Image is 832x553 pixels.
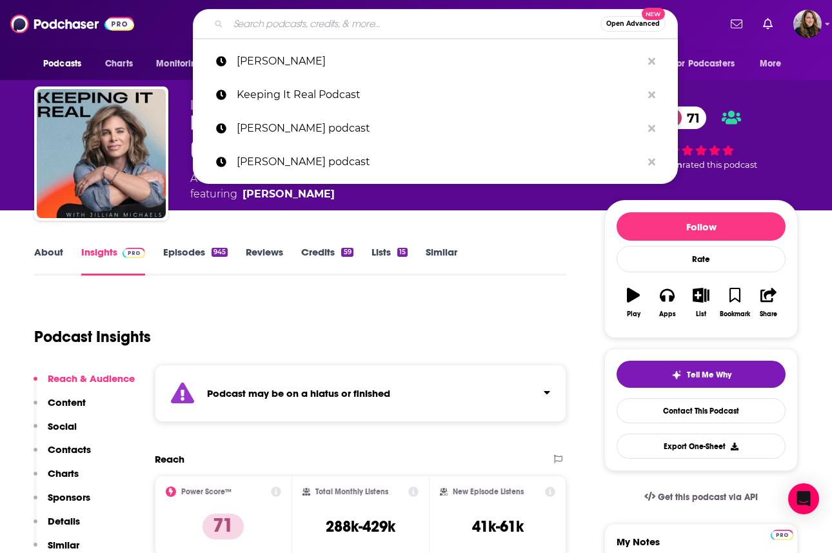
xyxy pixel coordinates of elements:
[34,420,77,444] button: Social
[627,310,640,318] div: Play
[193,112,678,145] a: [PERSON_NAME] podcast
[317,172,337,185] span: and
[163,246,228,276] a: Episodes945
[687,370,731,380] span: Tell Me Why
[48,539,79,551] p: Similar
[600,16,666,32] button: Open AdvancedNew
[642,8,665,20] span: New
[246,246,283,276] a: Reviews
[371,246,408,276] a: Lists15
[684,279,718,326] button: List
[203,514,244,539] p: 71
[48,467,79,479] p: Charts
[788,483,819,514] div: Open Intercom Messenger
[237,145,642,179] p: sean ryan podcast
[190,98,419,110] span: [PERSON_NAME] | Crossover Media Group
[181,487,232,496] h2: Power Score™
[793,10,822,38] span: Logged in as spectaclecreative
[793,10,822,38] img: User Profile
[43,55,81,73] span: Podcasts
[193,145,678,179] a: [PERSON_NAME] podcast
[34,246,63,276] a: About
[81,246,145,276] a: InsightsPodchaser Pro
[397,248,408,257] div: 15
[758,13,778,35] a: Show notifications dropdown
[147,52,219,76] button: open menu
[617,398,786,423] a: Contact This Podcast
[193,9,678,39] div: Search podcasts, credits, & more...
[212,248,228,257] div: 945
[301,246,353,276] a: Credits59
[664,52,753,76] button: open menu
[337,172,373,185] a: Health
[650,279,684,326] button: Apps
[326,517,395,536] h3: 288k-429k
[34,443,91,467] button: Contacts
[237,112,642,145] p: sean ryan podcast
[193,45,678,78] a: [PERSON_NAME]
[235,172,274,185] a: Society
[34,396,86,420] button: Content
[237,45,642,78] p: Jillian Michaels
[48,420,77,432] p: Social
[720,310,750,318] div: Bookmark
[674,106,706,129] span: 71
[751,52,798,76] button: open menu
[726,13,748,35] a: Show notifications dropdown
[659,310,676,318] div: Apps
[156,55,202,73] span: Monitoring
[34,467,79,491] button: Charts
[617,434,786,459] button: Export One-Sheet
[155,365,566,422] section: Click to expand status details
[718,279,751,326] button: Bookmark
[190,171,414,202] div: A weekly podcast
[228,14,600,34] input: Search podcasts, credits, & more...
[34,52,98,76] button: open menu
[105,55,133,73] span: Charts
[37,89,166,218] img: Keeping It Real: Conversations with Jillian Michaels
[123,248,145,258] img: Podchaser Pro
[48,491,90,503] p: Sponsors
[604,98,798,179] div: 71 1 personrated this podcast
[48,372,135,385] p: Reach & Audience
[658,492,758,503] span: Get this podcast via API
[34,327,151,347] h1: Podcast Insights
[617,246,786,272] div: Rate
[661,106,706,129] a: 71
[193,78,678,112] a: Keeping It Real Podcast
[682,160,757,170] span: rated this podcast
[771,530,793,540] img: Podchaser Pro
[760,55,782,73] span: More
[207,387,390,399] strong: Podcast may be on a hiatus or finished
[276,172,317,185] a: Culture
[190,186,414,202] span: featuring
[97,52,141,76] a: Charts
[274,172,276,185] span: ,
[793,10,822,38] button: Show profile menu
[315,487,388,496] h2: Total Monthly Listens
[771,528,793,540] a: Pro website
[34,515,80,539] button: Details
[243,186,335,202] a: Jillian Michaels
[673,55,735,73] span: For Podcasters
[617,279,650,326] button: Play
[453,487,524,496] h2: New Episode Listens
[48,515,80,527] p: Details
[341,248,353,257] div: 59
[671,370,682,380] img: tell me why sparkle
[696,310,706,318] div: List
[752,279,786,326] button: Share
[10,12,134,36] img: Podchaser - Follow, Share and Rate Podcasts
[472,517,524,536] h3: 41k-61k
[237,78,642,112] p: Keeping It Real Podcast
[634,481,768,513] a: Get this podcast via API
[617,361,786,388] button: tell me why sparkleTell Me Why
[426,246,457,276] a: Similar
[155,453,184,465] h2: Reach
[48,396,86,408] p: Content
[617,212,786,241] button: Follow
[606,21,660,27] span: Open Advanced
[34,372,135,396] button: Reach & Audience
